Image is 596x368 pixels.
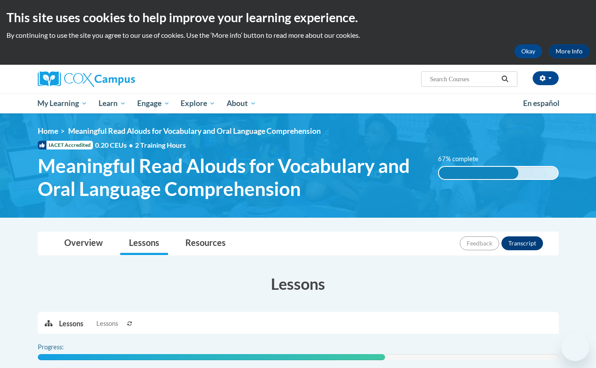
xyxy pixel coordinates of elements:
p: Lessons [59,319,83,328]
h3: Lessons [38,273,559,295]
button: Feedback [460,236,499,250]
span: Meaningful Read Alouds for Vocabulary and Oral Language Comprehension [38,154,425,200]
iframe: Button to launch messaging window [561,333,589,361]
span: About [227,98,256,109]
p: By continuing to use the site you agree to our use of cookies. Use the ‘More info’ button to read... [7,30,589,40]
input: Search Courses [429,74,498,84]
a: About [221,93,262,113]
span: En español [523,99,560,108]
div: Main menu [25,93,572,113]
a: Lessons [120,232,168,255]
span: IACET Accredited [38,141,93,149]
span: Learn [99,98,126,109]
a: Explore [175,93,221,113]
img: Cox Campus [38,71,135,87]
a: Cox Campus [38,71,203,87]
button: Okay [514,44,542,58]
button: Account Settings [533,71,559,85]
span: • [129,141,133,149]
span: Lessons [96,319,118,328]
div: 67% complete [439,167,518,179]
a: Home [38,126,58,136]
a: Learn [93,93,132,113]
span: Meaningful Read Alouds for Vocabulary and Oral Language Comprehension [68,126,321,136]
button: Search [498,74,511,84]
span: Explore [181,98,215,109]
a: My Learning [32,93,93,113]
button: Transcript [501,236,543,250]
a: More Info [549,44,589,58]
label: 67% complete [438,154,488,164]
span: 2 Training Hours [135,141,186,149]
a: Engage [132,93,175,113]
a: Resources [177,232,234,255]
span: My Learning [37,98,87,109]
a: En español [517,94,565,113]
h2: This site uses cookies to help improve your learning experience. [7,9,589,26]
span: Engage [137,98,170,109]
a: Overview [56,232,112,255]
label: Progress: [38,342,88,352]
span: 0.20 CEUs [95,140,135,150]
